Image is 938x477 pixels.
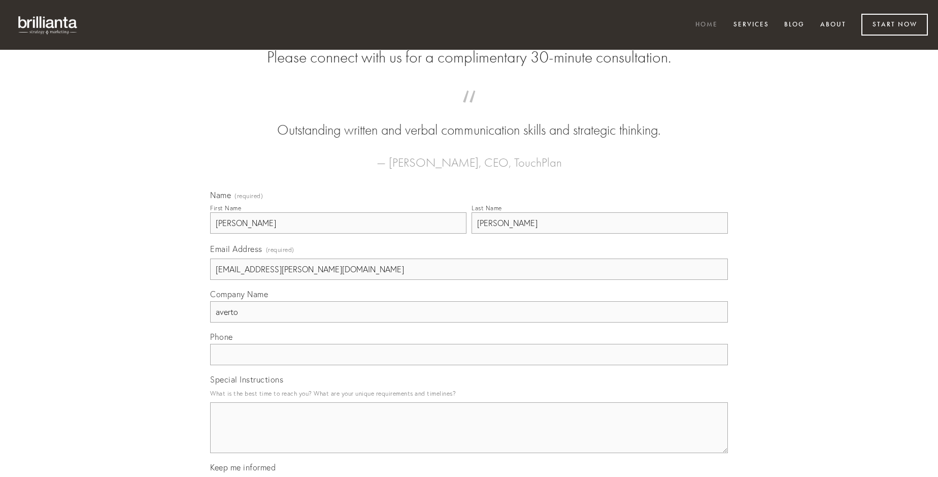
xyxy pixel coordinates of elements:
[689,17,724,34] a: Home
[210,48,728,67] h2: Please connect with us for a complimentary 30-minute consultation.
[778,17,811,34] a: Blog
[861,14,928,36] a: Start Now
[266,243,294,257] span: (required)
[814,17,853,34] a: About
[226,101,712,120] span: “
[226,101,712,140] blockquote: Outstanding written and verbal communication skills and strategic thinking.
[727,17,776,34] a: Services
[210,289,268,299] span: Company Name
[210,244,262,254] span: Email Address
[210,462,276,472] span: Keep me informed
[210,204,241,212] div: First Name
[210,332,233,342] span: Phone
[10,10,86,40] img: brillianta - research, strategy, marketing
[210,374,283,385] span: Special Instructions
[472,204,502,212] div: Last Name
[210,190,231,200] span: Name
[226,140,712,173] figcaption: — [PERSON_NAME], CEO, TouchPlan
[210,387,728,400] p: What is the best time to reach you? What are your unique requirements and timelines?
[234,193,263,199] span: (required)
